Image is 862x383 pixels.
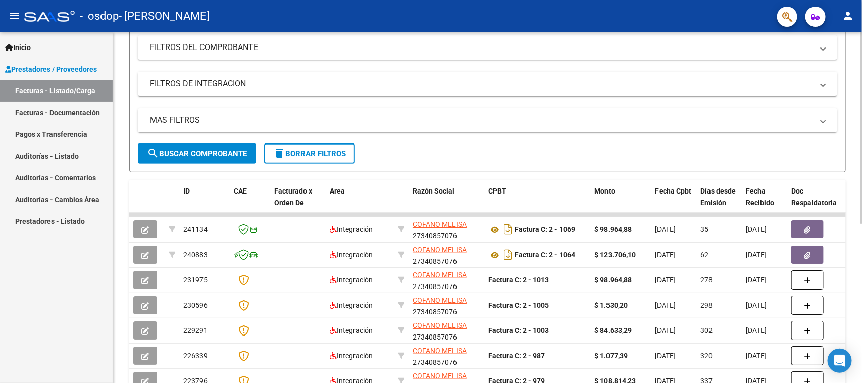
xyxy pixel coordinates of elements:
[746,276,767,284] span: [DATE]
[330,187,345,195] span: Area
[700,326,713,334] span: 302
[413,269,480,291] div: 27340857076
[150,78,813,89] mat-panel-title: FILTROS DE INTEGRACION
[842,10,854,22] mat-icon: person
[700,276,713,284] span: 278
[746,301,767,309] span: [DATE]
[273,147,285,159] mat-icon: delete
[594,276,632,284] strong: $ 98.964,88
[488,326,549,334] strong: Factura C: 2 - 1003
[594,187,615,195] span: Monto
[330,352,373,360] span: Integración
[746,187,774,207] span: Fecha Recibido
[651,180,696,225] datatable-header-cell: Fecha Cpbt
[330,251,373,259] span: Integración
[274,187,312,207] span: Facturado x Orden De
[5,64,97,75] span: Prestadores / Proveedores
[409,180,484,225] datatable-header-cell: Razón Social
[746,225,767,233] span: [DATE]
[590,180,651,225] datatable-header-cell: Monto
[326,180,394,225] datatable-header-cell: Area
[80,5,119,27] span: - osdop
[183,251,208,259] span: 240883
[594,326,632,334] strong: $ 84.633,29
[413,295,480,316] div: 27340857076
[488,187,506,195] span: CPBT
[413,296,467,304] span: COFANO MELISA
[413,246,467,254] span: COFANO MELISA
[655,187,691,195] span: Fecha Cpbt
[273,149,346,158] span: Borrar Filtros
[488,352,545,360] strong: Factura C: 2 - 987
[138,108,837,132] mat-expansion-panel-header: MAS FILTROS
[413,244,480,265] div: 27340857076
[828,349,852,373] div: Open Intercom Messenger
[147,149,247,158] span: Buscar Comprobante
[183,187,190,195] span: ID
[594,301,628,309] strong: $ 1.530,20
[413,347,467,355] span: COFANO MELISA
[594,352,628,360] strong: $ 1.077,39
[183,301,208,309] span: 230596
[700,187,736,207] span: Días desde Emisión
[183,326,208,334] span: 229291
[488,276,549,284] strong: Factura C: 2 - 1013
[413,372,467,380] span: COFANO MELISA
[264,143,355,164] button: Borrar Filtros
[413,320,480,341] div: 27340857076
[501,221,515,237] i: Descargar documento
[700,225,708,233] span: 35
[150,115,813,126] mat-panel-title: MAS FILTROS
[515,226,575,234] strong: Factura C: 2 - 1069
[183,352,208,360] span: 226339
[138,35,837,60] mat-expansion-panel-header: FILTROS DEL COMPROBANTE
[742,180,787,225] datatable-header-cell: Fecha Recibido
[655,301,676,309] span: [DATE]
[746,326,767,334] span: [DATE]
[594,251,636,259] strong: $ 123.706,10
[696,180,742,225] datatable-header-cell: Días desde Emisión
[515,251,575,259] strong: Factura C: 2 - 1064
[413,271,467,279] span: COFANO MELISA
[787,180,848,225] datatable-header-cell: Doc Respaldatoria
[488,301,549,309] strong: Factura C: 2 - 1005
[413,187,454,195] span: Razón Social
[330,301,373,309] span: Integración
[594,225,632,233] strong: $ 98.964,88
[330,225,373,233] span: Integración
[138,72,837,96] mat-expansion-panel-header: FILTROS DE INTEGRACION
[791,187,837,207] span: Doc Respaldatoria
[484,180,590,225] datatable-header-cell: CPBT
[119,5,210,27] span: - [PERSON_NAME]
[183,225,208,233] span: 241134
[413,219,480,240] div: 27340857076
[234,187,247,195] span: CAE
[330,326,373,334] span: Integración
[655,225,676,233] span: [DATE]
[413,321,467,329] span: COFANO MELISA
[413,345,480,366] div: 27340857076
[330,276,373,284] span: Integración
[8,10,20,22] mat-icon: menu
[700,251,708,259] span: 62
[138,143,256,164] button: Buscar Comprobante
[413,220,467,228] span: COFANO MELISA
[270,180,326,225] datatable-header-cell: Facturado x Orden De
[150,42,813,53] mat-panel-title: FILTROS DEL COMPROBANTE
[179,180,230,225] datatable-header-cell: ID
[746,251,767,259] span: [DATE]
[700,301,713,309] span: 298
[746,352,767,360] span: [DATE]
[700,352,713,360] span: 320
[183,276,208,284] span: 231975
[655,326,676,334] span: [DATE]
[501,247,515,263] i: Descargar documento
[5,42,31,53] span: Inicio
[230,180,270,225] datatable-header-cell: CAE
[147,147,159,159] mat-icon: search
[655,276,676,284] span: [DATE]
[655,352,676,360] span: [DATE]
[655,251,676,259] span: [DATE]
